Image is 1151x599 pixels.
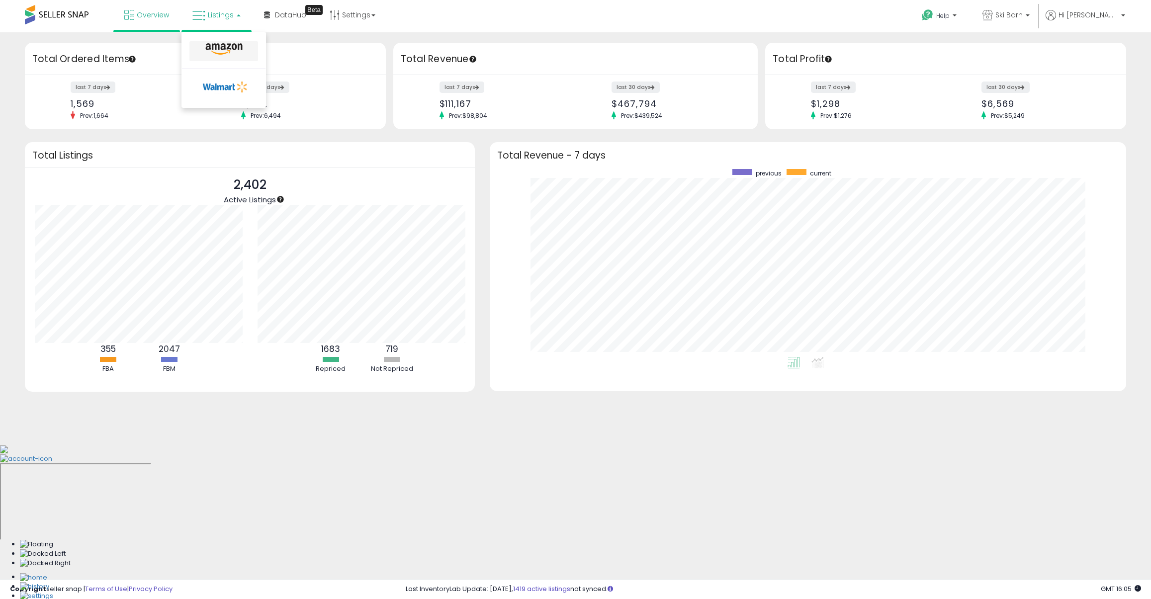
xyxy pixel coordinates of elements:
[305,5,323,15] div: Tooltip anchor
[159,343,180,355] b: 2047
[78,364,138,374] div: FBA
[995,10,1023,20] span: Ski Barn
[276,195,285,204] div: Tooltip anchor
[75,111,113,120] span: Prev: 1,664
[208,10,234,20] span: Listings
[1059,10,1118,20] span: Hi [PERSON_NAME]
[612,82,660,93] label: last 30 days
[128,55,137,64] div: Tooltip anchor
[71,98,198,109] div: 1,569
[20,582,49,592] img: History
[936,11,950,20] span: Help
[981,82,1030,93] label: last 30 days
[137,10,169,20] span: Overview
[275,10,306,20] span: DataHub
[32,152,467,159] h3: Total Listings
[385,343,398,355] b: 719
[756,169,782,177] span: previous
[246,111,286,120] span: Prev: 6,494
[20,573,47,583] img: Home
[321,343,340,355] b: 1683
[401,52,750,66] h3: Total Revenue
[440,82,484,93] label: last 7 days
[301,364,360,374] div: Repriced
[440,98,568,109] div: $111,167
[1046,10,1125,32] a: Hi [PERSON_NAME]
[773,52,1119,66] h3: Total Profit
[981,98,1109,109] div: $6,569
[497,152,1119,159] h3: Total Revenue - 7 days
[914,1,967,32] a: Help
[811,98,938,109] div: $1,298
[224,194,276,205] span: Active Listings
[444,111,492,120] span: Prev: $98,804
[612,98,740,109] div: $467,794
[139,364,199,374] div: FBM
[20,559,71,568] img: Docked Right
[71,82,115,93] label: last 7 days
[20,540,53,549] img: Floating
[224,175,276,194] p: 2,402
[986,111,1030,120] span: Prev: $5,249
[824,55,833,64] div: Tooltip anchor
[20,549,66,559] img: Docked Left
[810,169,831,177] span: current
[811,82,856,93] label: last 7 days
[362,364,422,374] div: Not Repriced
[616,111,667,120] span: Prev: $439,524
[815,111,857,120] span: Prev: $1,276
[241,98,368,109] div: 7,692
[468,55,477,64] div: Tooltip anchor
[921,9,934,21] i: Get Help
[32,52,378,66] h3: Total Ordered Items
[100,343,116,355] b: 355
